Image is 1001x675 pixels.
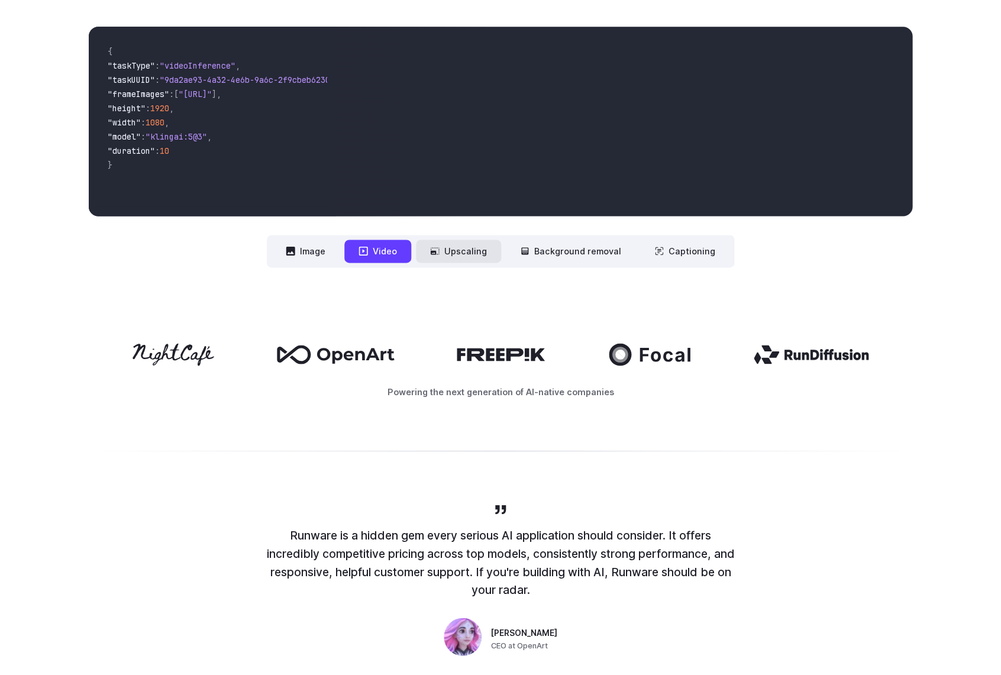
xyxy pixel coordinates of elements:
span: "width" [108,117,141,128]
button: Image [272,240,340,263]
span: 10 [160,146,169,156]
span: [PERSON_NAME] [491,626,557,640]
span: : [146,103,150,114]
span: : [141,117,146,128]
span: : [155,60,160,71]
span: 1920 [150,103,169,114]
span: "videoInference" [160,60,235,71]
p: Powering the next generation of AI-native companies [89,385,912,398]
span: ] [212,89,217,99]
span: "9da2ae93-4a32-4e6b-9a6c-2f9cbeb62301" [160,75,340,85]
span: { [108,46,112,57]
span: } [108,160,112,170]
img: Person [444,618,482,655]
span: : [141,131,146,142]
span: , [207,131,212,142]
span: [ [174,89,179,99]
span: "height" [108,103,146,114]
span: CEO at OpenArt [491,640,548,651]
span: : [155,75,160,85]
span: "frameImages" [108,89,169,99]
span: "[URL]" [179,89,212,99]
span: , [235,60,240,71]
span: 1080 [146,117,164,128]
span: "klingai:5@3" [146,131,207,142]
p: Runware is a hidden gem every serious AI application should consider. It offers incredibly compet... [264,526,737,599]
button: Upscaling [416,240,501,263]
span: : [169,89,174,99]
span: "duration" [108,146,155,156]
button: Background removal [506,240,635,263]
span: "taskType" [108,60,155,71]
span: , [169,103,174,114]
span: , [164,117,169,128]
span: "taskUUID" [108,75,155,85]
button: Video [344,240,411,263]
span: , [217,89,221,99]
span: "model" [108,131,141,142]
span: : [155,146,160,156]
button: Captioning [640,240,729,263]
